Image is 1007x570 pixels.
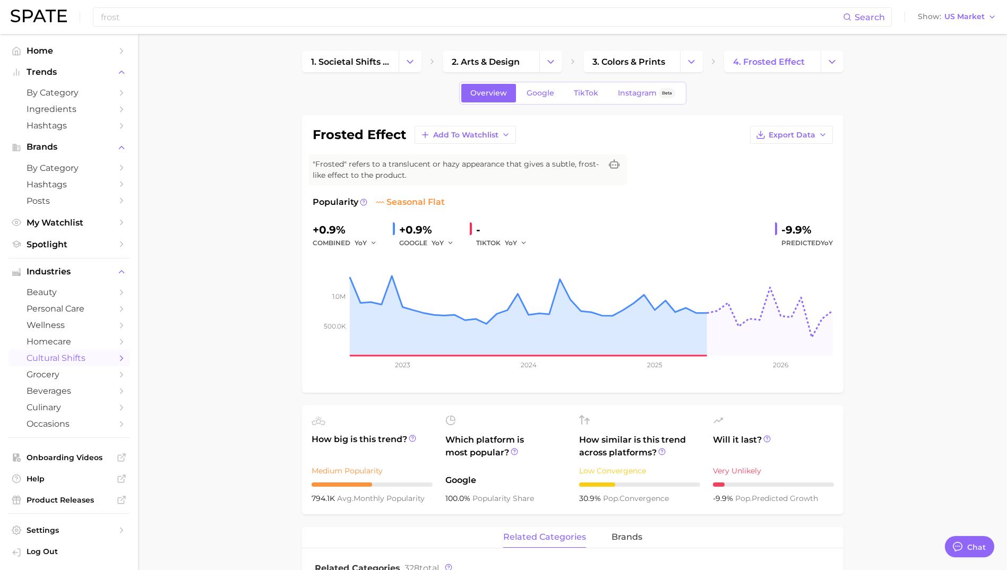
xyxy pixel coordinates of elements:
[680,51,703,72] button: Change Category
[27,336,111,347] span: homecare
[337,494,425,503] span: monthly popularity
[503,532,586,542] span: related categories
[27,474,111,483] span: Help
[399,51,421,72] button: Change Category
[713,434,834,459] span: Will it last?
[394,361,410,369] tspan: 2023
[445,494,472,503] span: 100.0%
[355,238,367,247] span: YoY
[8,193,130,209] a: Posts
[302,51,399,72] a: 1. societal shifts & culture
[565,84,607,102] a: TikTok
[781,221,833,238] div: -9.9%
[8,399,130,416] a: culinary
[855,12,885,22] span: Search
[8,300,130,317] a: personal care
[505,237,528,249] button: YoY
[100,8,843,26] input: Search here for a brand, industry, or ingredient
[27,142,111,152] span: Brands
[337,494,354,503] abbr: average
[713,482,834,487] div: 1 / 10
[713,464,834,477] div: Very Unlikely
[8,284,130,300] a: beauty
[592,57,665,67] span: 3. colors & prints
[313,128,406,141] h1: frosted effect
[27,267,111,277] span: Industries
[312,433,433,459] span: How big is this trend?
[8,383,130,399] a: beverages
[476,237,535,249] div: TIKTOK
[618,89,657,98] span: Instagram
[27,386,111,396] span: beverages
[27,495,111,505] span: Product Releases
[609,84,684,102] a: InstagramBeta
[527,89,554,98] span: Google
[27,67,111,77] span: Trends
[8,214,130,231] a: My Watchlist
[520,361,536,369] tspan: 2024
[399,237,461,249] div: GOOGLE
[313,159,601,181] span: "Frosted" refers to a translucent or hazy appearance that gives a subtle, frost-like effect to th...
[27,369,111,379] span: grocery
[312,494,337,503] span: 794.1k
[27,239,111,249] span: Spotlight
[647,361,662,369] tspan: 2025
[773,361,788,369] tspan: 2026
[583,51,680,72] a: 3. colors & prints
[8,366,130,383] a: grocery
[27,196,111,206] span: Posts
[8,317,130,333] a: wellness
[8,471,130,487] a: Help
[313,237,384,249] div: combined
[8,264,130,280] button: Industries
[579,464,700,477] div: Low Convergence
[27,353,111,363] span: cultural shifts
[27,104,111,114] span: Ingredients
[27,453,111,462] span: Onboarding Videos
[8,101,130,117] a: Ingredients
[27,179,111,189] span: Hashtags
[355,237,377,249] button: YoY
[918,14,941,20] span: Show
[376,198,384,206] img: seasonal flat
[733,57,805,67] span: 4. frosted effect
[8,522,130,538] a: Settings
[8,543,130,562] a: Log out. Currently logged in with e-mail julia.buonanno@dsm-firmenich.com.
[445,474,566,487] span: Google
[443,51,539,72] a: 2. arts & design
[445,434,566,469] span: Which platform is most popular?
[713,494,735,503] span: -9.9%
[8,350,130,366] a: cultural shifts
[472,494,534,503] span: popularity share
[476,221,535,238] div: -
[376,196,445,209] span: seasonal flat
[603,494,619,503] abbr: popularity index
[735,494,752,503] abbr: popularity index
[579,434,700,459] span: How similar is this trend across platforms?
[433,131,498,140] span: Add to Watchlist
[612,532,642,542] span: brands
[579,494,603,503] span: 30.9%
[821,239,833,247] span: YoY
[8,42,130,59] a: Home
[27,304,111,314] span: personal care
[312,482,433,487] div: 5 / 10
[603,494,669,503] span: convergence
[8,176,130,193] a: Hashtags
[27,547,121,556] span: Log Out
[8,160,130,176] a: by Category
[8,333,130,350] a: homecare
[781,237,833,249] span: Predicted
[735,494,818,503] span: predicted growth
[27,320,111,330] span: wellness
[8,139,130,155] button: Brands
[27,525,111,535] span: Settings
[415,126,516,144] button: Add to Watchlist
[724,51,821,72] a: 4. frosted effect
[27,218,111,228] span: My Watchlist
[432,237,454,249] button: YoY
[461,84,516,102] a: Overview
[8,492,130,508] a: Product Releases
[539,51,562,72] button: Change Category
[432,238,444,247] span: YoY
